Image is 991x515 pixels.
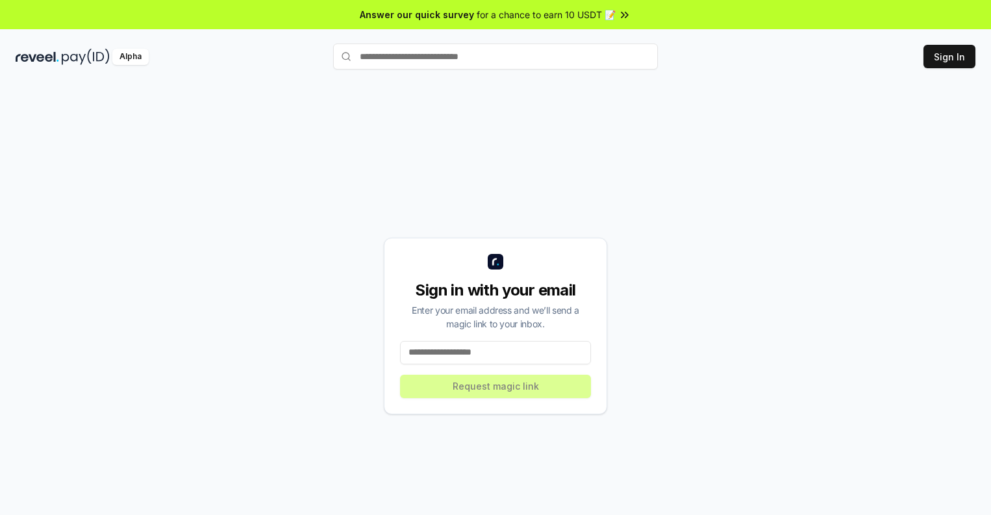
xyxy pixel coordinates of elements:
[16,49,59,65] img: reveel_dark
[400,280,591,301] div: Sign in with your email
[477,8,616,21] span: for a chance to earn 10 USDT 📝
[400,303,591,331] div: Enter your email address and we’ll send a magic link to your inbox.
[62,49,110,65] img: pay_id
[923,45,975,68] button: Sign In
[360,8,474,21] span: Answer our quick survey
[112,49,149,65] div: Alpha
[488,254,503,270] img: logo_small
